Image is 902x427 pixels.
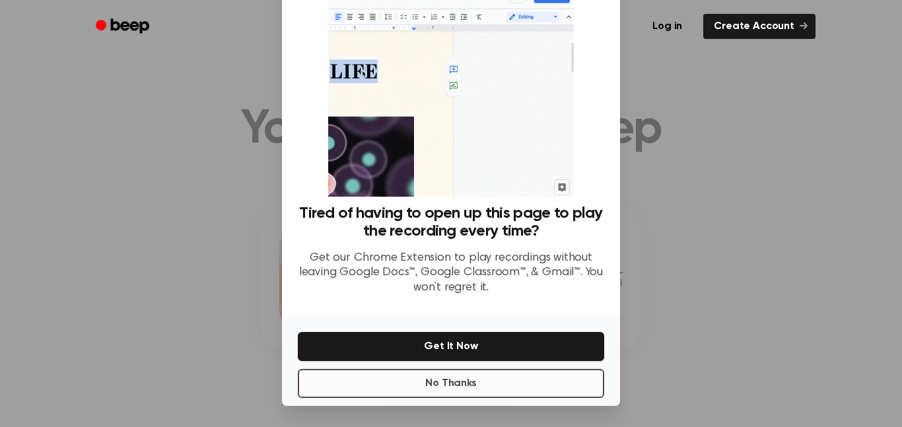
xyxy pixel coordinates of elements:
a: Log in [639,11,695,42]
h3: Tired of having to open up this page to play the recording every time? [298,205,604,240]
p: Get our Chrome Extension to play recordings without leaving Google Docs™, Google Classroom™, & Gm... [298,251,604,296]
button: Get It Now [298,332,604,361]
button: No Thanks [298,369,604,398]
a: Beep [87,14,161,40]
a: Create Account [703,14,815,39]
